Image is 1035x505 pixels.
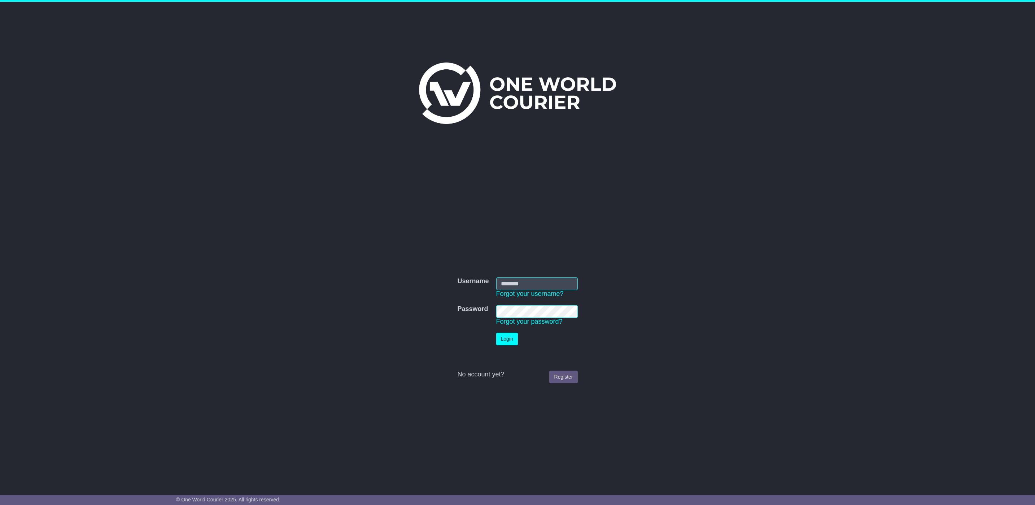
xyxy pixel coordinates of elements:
[496,318,563,325] a: Forgot your password?
[457,305,488,313] label: Password
[496,290,564,297] a: Forgot your username?
[457,277,489,285] label: Username
[496,333,518,345] button: Login
[549,371,577,383] a: Register
[176,497,280,502] span: © One World Courier 2025. All rights reserved.
[457,371,577,379] div: No account yet?
[419,62,616,124] img: One World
